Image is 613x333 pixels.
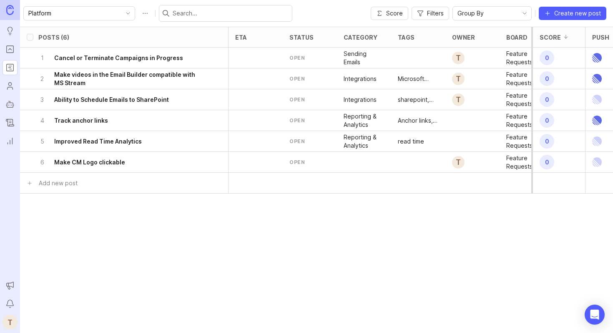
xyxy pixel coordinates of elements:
span: Create new post [554,9,601,18]
div: T [452,93,465,106]
p: Feature Requests [506,50,547,66]
p: Integrations [344,75,377,83]
input: Platform [28,9,121,18]
div: Add new post [39,179,78,188]
button: Score [371,7,408,20]
div: T [452,156,465,169]
button: Filters [412,7,449,20]
h6: Make videos in the Email Builder compatible with MS Stream [54,71,205,87]
span: Score [386,9,403,18]
div: category [344,34,377,40]
div: read time [398,137,424,146]
div: open [289,138,305,145]
span: 0 [540,50,554,65]
button: Notifications [3,296,18,311]
div: eta [235,34,247,40]
div: owner [452,34,475,40]
p: 6 [38,158,46,166]
div: open [289,75,305,82]
div: open [289,54,305,61]
div: Feature Requests [506,112,547,129]
span: 0 [540,155,554,169]
img: Linear Logo [592,89,602,110]
img: Canny Home [6,5,14,15]
h6: Make CM Logo clickable [54,158,125,166]
span: Group By [457,9,484,18]
button: 3Ability to Schedule Emails to SharePoint [38,89,205,110]
a: Changelog [3,115,18,130]
svg: toggle icon [518,10,531,17]
div: open [289,117,305,124]
div: tags [398,34,415,40]
img: Linear Logo [592,152,602,172]
div: Posts (6) [38,34,69,40]
p: Feature Requests [506,91,547,108]
span: Filters [427,9,444,18]
div: Feature Requests [506,154,547,171]
p: 5 [38,137,46,146]
a: Roadmaps [3,60,18,75]
h6: Cancel or Terminate Campaigns in Progress [54,54,183,62]
img: Linear Logo [592,68,602,89]
a: Users [3,78,18,93]
p: Reporting & Analytics [344,133,384,150]
img: Linear Logo [592,131,602,151]
div: Open Intercom Messenger [585,305,605,325]
div: open [289,96,305,103]
span: 0 [540,113,554,128]
div: Push [592,34,609,40]
p: Feature Requests [506,71,547,87]
p: 1 [38,54,46,62]
div: T [452,52,465,64]
p: Integrations [344,96,377,104]
img: Linear Logo [592,48,602,68]
button: 1Cancel or Terminate Campaigns in Progress [38,48,205,68]
div: toggle menu [452,6,532,20]
div: open [289,159,305,166]
svg: toggle icon [121,10,135,17]
div: status [289,34,314,40]
div: T [452,73,465,85]
h6: Ability to Schedule Emails to SharePoint [54,96,169,104]
span: 0 [540,92,554,107]
p: Microsoft Stream, integrations, videos [398,75,439,83]
div: Score [540,34,561,40]
button: Roadmap options [138,7,152,20]
p: Sending Emails [344,50,384,66]
button: 4Track anchor links [38,110,205,131]
p: Reporting & Analytics [344,112,384,129]
p: Feature Requests [506,133,547,150]
button: 6Make CM Logo clickable [38,152,205,172]
p: 3 [38,96,46,104]
div: board [506,34,528,40]
button: Announcements [3,278,18,293]
a: Autopilot [3,97,18,112]
span: 0 [540,71,554,86]
div: toggle menu [23,6,135,20]
a: Portal [3,42,18,57]
a: Ideas [3,23,18,38]
p: Anchor links, tracking, link tracking [398,116,439,125]
span: 0 [540,134,554,149]
p: 4 [38,116,46,125]
a: Reporting [3,134,18,149]
h6: Improved Read Time Analytics [54,137,142,146]
button: Create new post [539,7,606,20]
button: T [3,315,18,330]
p: sharepoint, Incremental Enhancements [398,96,439,104]
p: 2 [38,75,46,83]
button: 2Make videos in the Email Builder compatible with MS Stream [38,68,205,89]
